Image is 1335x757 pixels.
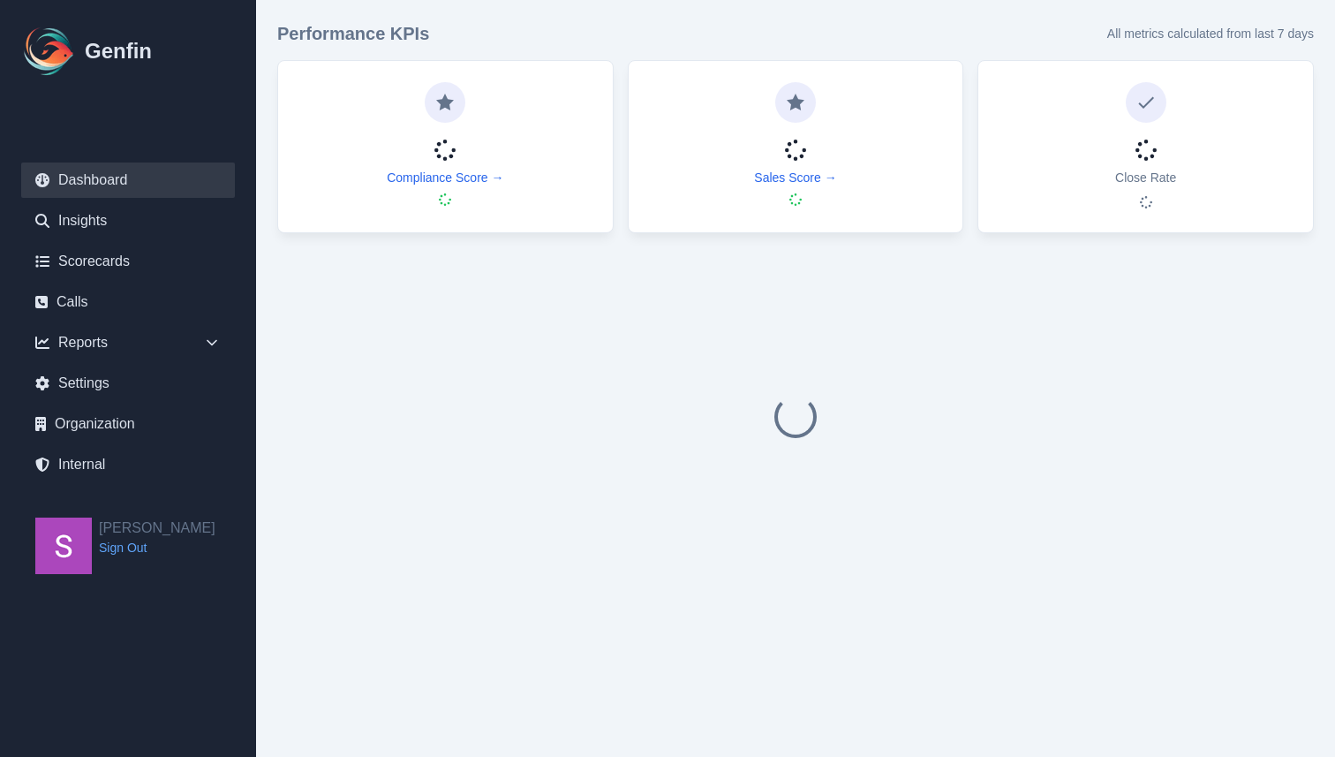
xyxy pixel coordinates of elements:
a: Insights [21,203,235,238]
a: Internal [21,447,235,482]
h1: Genfin [85,37,152,65]
h2: [PERSON_NAME] [99,518,215,539]
div: Reports [21,325,235,360]
a: Sign Out [99,539,215,556]
a: Settings [21,366,235,401]
a: Calls [21,284,235,320]
a: Dashboard [21,163,235,198]
p: Close Rate [1115,169,1176,186]
p: All metrics calculated from last 7 days [1107,25,1314,42]
img: Shane Wey [35,518,92,574]
img: Logo [21,23,78,79]
h3: Performance KPIs [277,21,429,46]
a: Organization [21,406,235,442]
a: Scorecards [21,244,235,279]
a: Sales Score → [754,169,836,186]
a: Compliance Score → [387,169,503,186]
